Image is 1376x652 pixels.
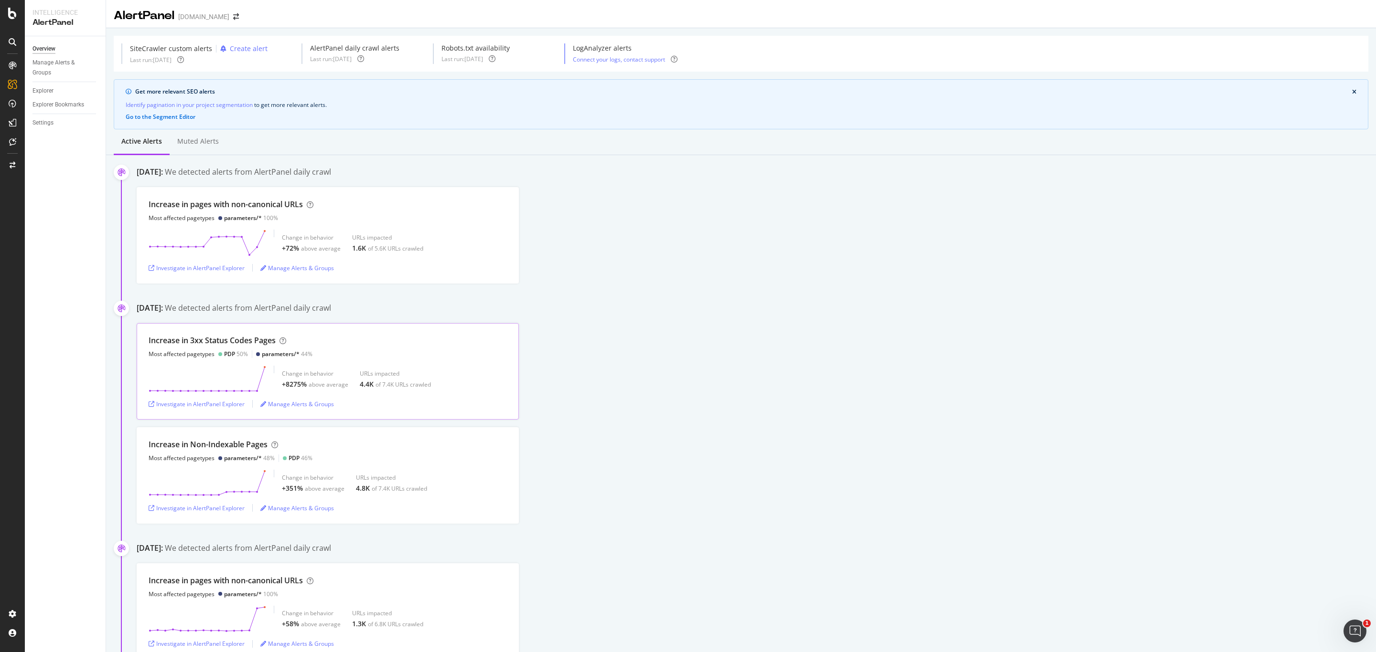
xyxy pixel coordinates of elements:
[356,484,370,493] div: 4.8K
[165,167,331,178] div: We detected alerts from AlertPanel daily crawl
[32,58,90,78] div: Manage Alerts & Groups
[282,379,307,389] div: +8275%
[310,55,352,63] div: Last run: [DATE]
[310,43,399,53] div: AlertPanel daily crawl alerts
[260,264,334,272] a: Manage Alerts & Groups
[121,137,162,146] div: Active alerts
[126,114,195,120] button: Go to the Segment Editor
[260,500,334,515] button: Manage Alerts & Groups
[282,609,341,617] div: Change in behavior
[260,504,334,512] a: Manage Alerts & Groups
[137,303,163,314] div: [DATE]:
[126,100,253,110] a: Identify pagination in your project segmentation
[149,214,215,222] div: Most affected pagetypes
[352,233,423,242] div: URLs impacted
[149,350,215,358] div: Most affected pagetypes
[137,167,163,178] div: [DATE]:
[149,575,303,586] div: Increase in pages with non-canonical URLs
[573,43,677,53] div: LogAnalyzer alerts
[149,640,245,648] a: Investigate in AlertPanel Explorer
[149,400,245,408] a: Investigate in AlertPanel Explorer
[216,43,268,54] button: Create alert
[282,473,344,482] div: Change in behavior
[262,350,300,358] div: parameters/*
[1363,620,1371,627] span: 1
[149,504,245,512] a: Investigate in AlertPanel Explorer
[32,118,54,128] div: Settings
[149,199,303,210] div: Increase in pages with non-canonical URLs
[177,137,219,146] div: Muted alerts
[441,55,483,63] div: Last run: [DATE]
[224,214,278,222] div: 100%
[130,44,212,53] div: SiteCrawler custom alerts
[178,12,229,21] div: [DOMAIN_NAME]
[262,350,312,358] div: 44%
[356,473,427,482] div: URLs impacted
[260,260,334,275] button: Manage Alerts & Groups
[282,243,299,253] div: +72%
[126,100,1356,110] div: to get more relevant alerts .
[289,454,312,462] div: 46%
[165,543,331,554] div: We detected alerts from AlertPanel daily crawl
[137,543,163,554] div: [DATE]:
[32,17,98,28] div: AlertPanel
[282,233,341,242] div: Change in behavior
[32,58,99,78] a: Manage Alerts & Groups
[1350,87,1359,97] button: close banner
[282,369,348,378] div: Change in behavior
[130,56,172,64] div: Last run: [DATE]
[301,620,341,628] div: above average
[32,86,54,96] div: Explorer
[149,454,215,462] div: Most affected pagetypes
[224,590,262,598] div: parameters/*
[233,13,239,20] div: arrow-right-arrow-left
[1344,620,1366,642] iframe: Intercom live chat
[149,500,245,515] button: Investigate in AlertPanel Explorer
[149,335,276,346] div: Increase in 3xx Status Codes Pages
[149,396,245,411] button: Investigate in AlertPanel Explorer
[224,350,235,358] div: PDP
[114,79,1368,129] div: info banner
[32,44,99,54] a: Overview
[149,439,268,450] div: Increase in Non-Indexable Pages
[224,454,275,462] div: 48%
[309,380,348,389] div: above average
[260,636,334,652] button: Manage Alerts & Groups
[32,86,99,96] a: Explorer
[224,214,262,222] div: parameters/*
[441,43,510,53] div: Robots.txt availability
[32,100,99,110] a: Explorer Bookmarks
[32,118,99,128] a: Settings
[260,640,334,648] a: Manage Alerts & Groups
[360,369,431,378] div: URLs impacted
[224,350,248,358] div: 50%
[165,303,331,314] div: We detected alerts from AlertPanel daily crawl
[260,400,334,408] a: Manage Alerts & Groups
[32,44,55,54] div: Overview
[135,87,1352,96] div: Get more relevant SEO alerts
[368,620,423,628] div: of 6.8K URLs crawled
[149,636,245,652] button: Investigate in AlertPanel Explorer
[360,379,374,389] div: 4.4K
[352,609,423,617] div: URLs impacted
[352,619,366,629] div: 1.3K
[282,619,299,629] div: +58%
[149,260,245,275] button: Investigate in AlertPanel Explorer
[149,264,245,272] a: Investigate in AlertPanel Explorer
[573,55,665,64] button: Connect your logs, contact support
[32,8,98,17] div: Intelligence
[230,44,268,53] div: Create alert
[260,396,334,411] button: Manage Alerts & Groups
[32,100,84,110] div: Explorer Bookmarks
[224,454,262,462] div: parameters/*
[368,244,423,252] div: of 5.6K URLs crawled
